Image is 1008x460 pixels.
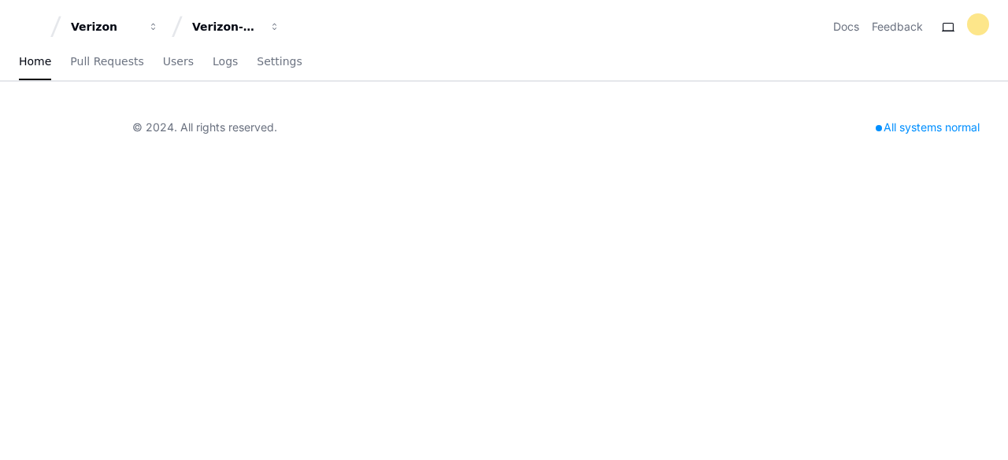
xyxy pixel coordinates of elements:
a: Home [19,44,51,80]
a: Pull Requests [70,44,143,80]
a: Users [163,44,194,80]
a: Settings [257,44,302,80]
a: Docs [833,19,859,35]
div: Verizon-Clarify-Order-Management [192,19,260,35]
button: Verizon [65,13,165,41]
button: Feedback [872,19,923,35]
div: Verizon [71,19,139,35]
button: Verizon-Clarify-Order-Management [186,13,287,41]
span: Home [19,57,51,66]
div: © 2024. All rights reserved. [132,120,277,135]
span: Users [163,57,194,66]
span: Settings [257,57,302,66]
a: Logs [213,44,238,80]
span: Pull Requests [70,57,143,66]
div: All systems normal [866,116,989,138]
span: Logs [213,57,238,66]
